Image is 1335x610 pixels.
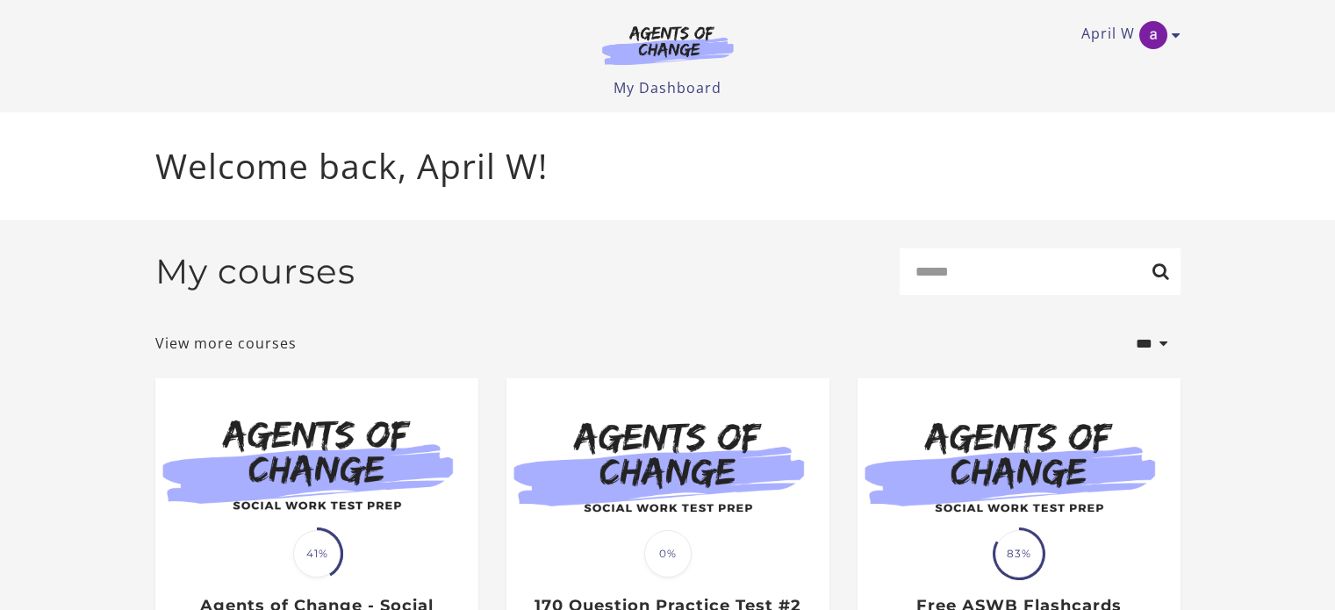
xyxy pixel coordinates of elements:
span: 0% [644,530,692,578]
span: 41% [293,530,341,578]
a: Toggle menu [1081,21,1172,49]
span: 83% [995,530,1043,578]
h2: My courses [155,251,355,292]
a: View more courses [155,333,297,354]
p: Welcome back, April W! [155,140,1181,192]
img: Agents of Change Logo [584,25,752,65]
a: My Dashboard [614,78,721,97]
